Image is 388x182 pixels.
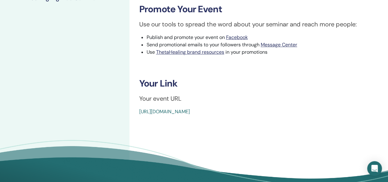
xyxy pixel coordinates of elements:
li: Publish and promote your event on [147,34,378,41]
h3: Your Link [139,78,378,89]
div: Open Intercom Messenger [367,161,382,176]
li: Send promotional emails to your followers through [147,41,378,48]
li: Use in your promotions [147,48,378,56]
a: Message Center [261,41,297,48]
p: Your event URL [139,94,378,103]
p: Use our tools to spread the word about your seminar and reach more people: [139,20,378,29]
a: ThetaHealing brand resources [156,49,224,55]
h3: Promote Your Event [139,4,378,15]
a: [URL][DOMAIN_NAME] [139,108,190,115]
a: Facebook [226,34,248,41]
